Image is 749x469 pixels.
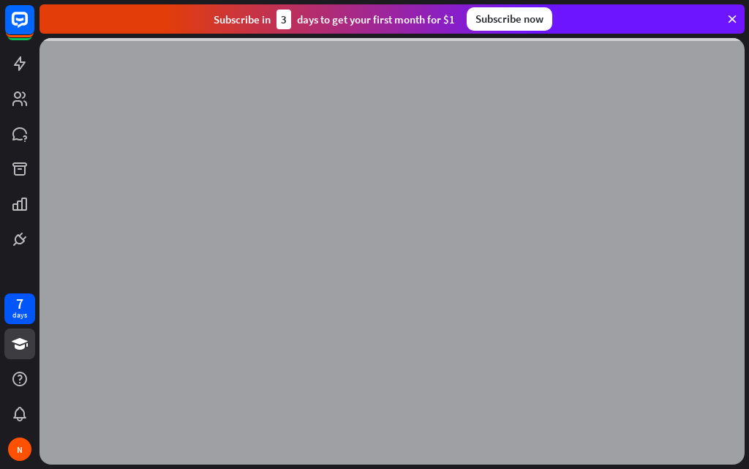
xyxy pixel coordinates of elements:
div: Subscribe in days to get your first month for $1 [214,10,455,29]
div: 7 [16,297,23,310]
div: Subscribe now [467,7,552,31]
div: 3 [276,10,291,29]
div: N [8,438,31,461]
div: days [12,310,27,320]
a: 7 days [4,293,35,324]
